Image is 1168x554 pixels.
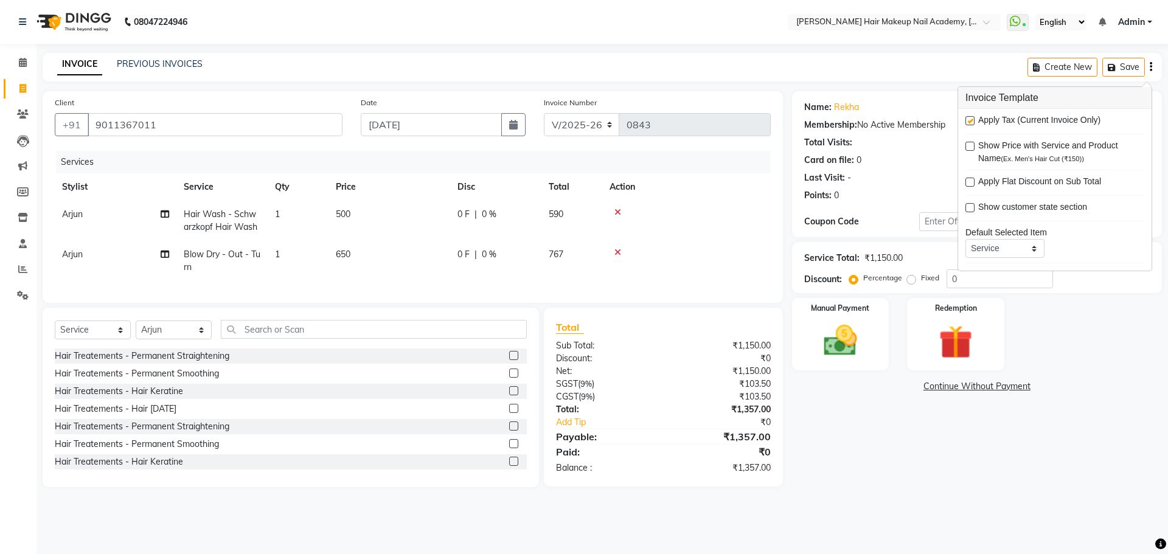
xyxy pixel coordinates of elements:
[663,378,779,390] div: ₹103.50
[549,209,563,220] span: 590
[55,385,183,398] div: Hair Treatements - Hair Keratine
[794,380,1159,393] a: Continue Without Payment
[457,248,470,261] span: 0 F
[547,445,663,459] div: Paid:
[663,390,779,403] div: ₹103.50
[864,252,903,265] div: ₹1,150.00
[834,101,859,114] a: Rekha
[1027,58,1097,77] button: Create New
[804,119,1150,131] div: No Active Membership
[547,352,663,365] div: Discount:
[978,139,1135,165] span: Show Price with Service and Product Name
[556,378,578,389] span: SGST
[547,378,663,390] div: ( )
[813,321,868,360] img: _cash.svg
[663,462,779,474] div: ₹1,357.00
[663,352,779,365] div: ₹0
[88,113,342,136] input: Search by Name/Mobile/Email/Code
[457,208,470,221] span: 0 F
[547,462,663,474] div: Balance :
[834,189,839,202] div: 0
[935,303,977,314] label: Redemption
[547,429,663,444] div: Payable:
[55,455,183,468] div: Hair Treatements - Hair Keratine
[958,87,1152,109] h3: Invoice Template
[336,209,350,220] span: 500
[31,5,114,39] img: logo
[450,173,541,201] th: Disc
[663,445,779,459] div: ₹0
[804,252,860,265] div: Service Total:
[176,173,268,201] th: Service
[580,379,592,389] span: 9%
[804,273,842,286] div: Discount:
[556,391,579,402] span: CGST
[117,58,203,69] a: PREVIOUS INVOICES
[184,249,260,272] span: Blow Dry - Out - Turn
[1102,58,1145,77] button: Save
[581,392,593,401] span: 9%
[547,365,663,378] div: Net:
[544,97,597,108] label: Invoice Number
[62,249,83,260] span: Arjun
[547,416,683,429] a: Add Tip
[663,403,779,416] div: ₹1,357.00
[221,320,527,339] input: Search or Scan
[57,54,102,75] a: INVOICE
[1001,155,1084,162] span: (Ex. Men's Hair Cut (₹150))
[1118,16,1145,29] span: Admin
[55,113,89,136] button: +91
[928,321,983,363] img: _gift.svg
[804,171,845,184] div: Last Visit:
[55,420,229,433] div: Hair Treatements - Permanent Straightening
[62,209,83,220] span: Arjun
[482,248,496,261] span: 0 %
[361,97,377,108] label: Date
[184,209,257,232] span: Hair Wash - Schwarzkopf Hair Wash
[268,173,328,201] th: Qty
[474,208,477,221] span: |
[921,272,939,283] label: Fixed
[863,272,902,283] label: Percentage
[549,249,563,260] span: 767
[55,173,176,201] th: Stylist
[541,173,602,201] th: Total
[602,173,771,201] th: Action
[55,350,229,362] div: Hair Treatements - Permanent Straightening
[56,151,780,173] div: Services
[55,97,74,108] label: Client
[978,114,1100,129] span: Apply Tax (Current Invoice Only)
[804,101,832,114] div: Name:
[328,173,450,201] th: Price
[336,249,350,260] span: 650
[482,208,496,221] span: 0 %
[663,365,779,378] div: ₹1,150.00
[55,367,219,380] div: Hair Treatements - Permanent Smoothing
[978,201,1087,216] span: Show customer state section
[663,429,779,444] div: ₹1,357.00
[804,136,852,149] div: Total Visits:
[663,339,779,352] div: ₹1,150.00
[804,189,832,202] div: Points:
[804,154,854,167] div: Card on file:
[804,119,857,131] div: Membership:
[978,175,1101,190] span: Apply Flat Discount on Sub Total
[547,403,663,416] div: Total:
[919,212,1092,231] input: Enter Offer / Coupon Code
[547,390,663,403] div: ( )
[55,403,176,415] div: Hair Treatements - Hair [DATE]
[275,249,280,260] span: 1
[965,226,1144,239] div: Default Selected Item
[556,321,584,334] span: Total
[804,215,919,228] div: Coupon Code
[847,171,851,184] div: -
[683,416,779,429] div: ₹0
[275,209,280,220] span: 1
[547,339,663,352] div: Sub Total:
[134,5,187,39] b: 08047224946
[811,303,869,314] label: Manual Payment
[474,248,477,261] span: |
[55,438,219,451] div: Hair Treatements - Permanent Smoothing
[857,154,861,167] div: 0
